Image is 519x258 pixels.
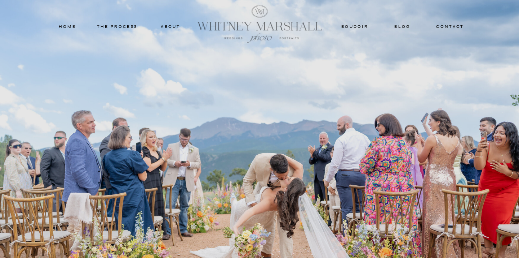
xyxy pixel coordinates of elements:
[433,23,467,30] a: contact
[52,23,83,30] a: home
[387,23,418,30] a: blog
[340,23,369,30] a: boudoir
[96,23,139,30] a: THE PROCESS
[153,23,188,30] a: about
